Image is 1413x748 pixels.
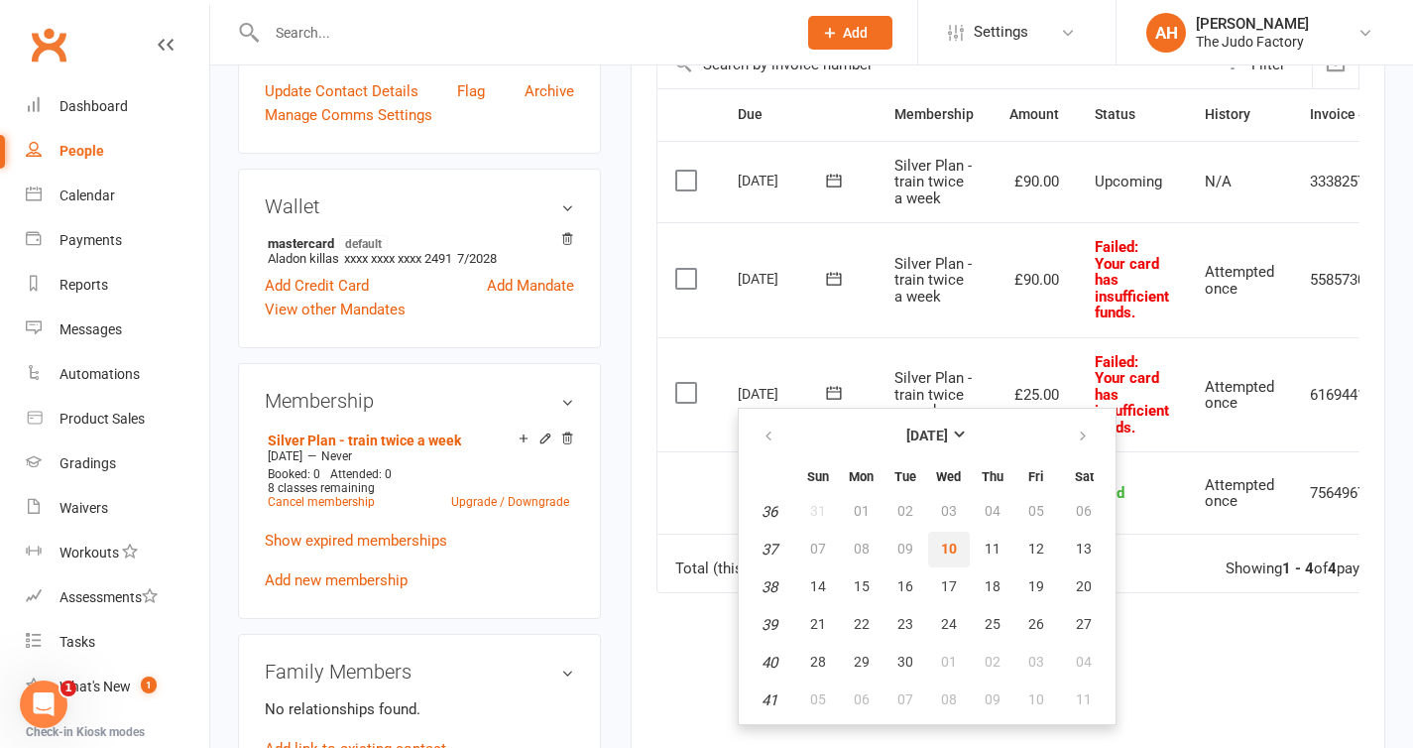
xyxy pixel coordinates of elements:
td: 7564967 [1292,451,1384,534]
a: Silver Plan - train twice a week [268,433,461,448]
span: Never [321,449,352,463]
span: 04 [1076,654,1092,670]
a: Messages [26,308,209,352]
td: £90.00 [992,141,1077,223]
div: Reports [59,277,108,293]
td: £25.00 [992,337,1077,452]
span: Failed [1095,238,1169,321]
button: 02 [972,645,1013,681]
span: 14 [810,578,826,594]
span: 13 [1076,541,1092,557]
small: Monday [849,469,874,484]
span: Settings [974,10,1028,55]
button: 05 [797,683,839,718]
span: 24 [941,616,957,632]
span: 21 [810,616,826,632]
a: What's New1 [26,665,209,709]
span: Attempted once [1205,476,1274,511]
span: 16 [897,578,913,594]
div: [DATE] [738,263,829,294]
td: £90.00 [992,222,1077,337]
th: Membership [877,89,992,140]
div: AH [1146,13,1186,53]
span: 19 [1028,578,1044,594]
span: 20 [1076,578,1092,594]
div: Dashboard [59,98,128,114]
button: 26 [1015,607,1057,643]
span: Add [843,25,868,41]
a: Clubworx [24,20,73,69]
span: 23 [897,616,913,632]
a: Assessments [26,575,209,620]
small: Tuesday [894,469,916,484]
span: 11 [1076,691,1092,707]
a: Update Contact Details [265,79,418,103]
div: Workouts [59,545,119,561]
td: 5585730 [1292,222,1384,337]
span: xxxx xxxx xxxx 2491 [344,251,452,266]
button: 12 [1015,532,1057,567]
a: Tasks [26,620,209,665]
strong: [DATE] [906,428,948,443]
button: 20 [1059,569,1110,605]
button: 25 [972,607,1013,643]
button: 18 [972,569,1013,605]
span: 08 [941,691,957,707]
span: N/A [1205,173,1232,190]
div: Calendar [59,187,115,203]
a: Upgrade / Downgrade [451,495,569,509]
button: 24 [928,607,970,643]
th: History [1187,89,1292,140]
span: 8 classes remaining [268,481,375,495]
div: Assessments [59,589,158,605]
th: Status [1077,89,1187,140]
div: [PERSON_NAME] [1196,15,1309,33]
div: Waivers [59,500,108,516]
button: 29 [841,645,883,681]
a: Add Mandate [487,274,574,298]
a: Automations [26,352,209,397]
h3: Family Members [265,661,574,683]
div: Product Sales [59,411,145,427]
div: — [263,448,574,464]
span: 27 [1076,616,1092,632]
span: 22 [854,616,870,632]
a: Dashboard [26,84,209,129]
span: 25 [985,616,1001,632]
em: 37 [762,541,777,559]
a: Show expired memberships [265,532,447,550]
span: 07 [897,691,913,707]
span: 11 [985,541,1001,557]
small: Sunday [807,469,829,484]
div: Payments [59,232,122,248]
button: 11 [972,532,1013,567]
button: 11 [1059,683,1110,718]
small: Saturday [1075,469,1094,484]
span: Attempted once [1205,263,1274,298]
button: 15 [841,569,883,605]
button: 08 [928,683,970,718]
div: [DATE] [738,165,829,195]
button: 10 [1015,683,1057,718]
span: 18 [985,578,1001,594]
span: 29 [854,654,870,670]
span: Silver Plan - train twice a week [894,255,972,306]
span: 09 [985,691,1001,707]
strong: mastercard [268,235,564,251]
span: Silver Plan - train twice a week [894,157,972,207]
div: What's New [59,679,131,694]
button: 14 [797,569,839,605]
div: [DATE] [738,378,829,409]
span: 1 [141,677,157,693]
a: Cancel membership [268,495,375,509]
a: Payments [26,218,209,263]
a: Archive [525,79,574,103]
span: 12 [1028,541,1044,557]
h3: Wallet [265,195,574,217]
span: 02 [985,654,1001,670]
span: 06 [854,691,870,707]
span: Booked: 0 [268,467,320,481]
input: Search... [261,19,782,47]
em: 36 [762,503,777,521]
div: Showing of payments [1226,561,1401,577]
